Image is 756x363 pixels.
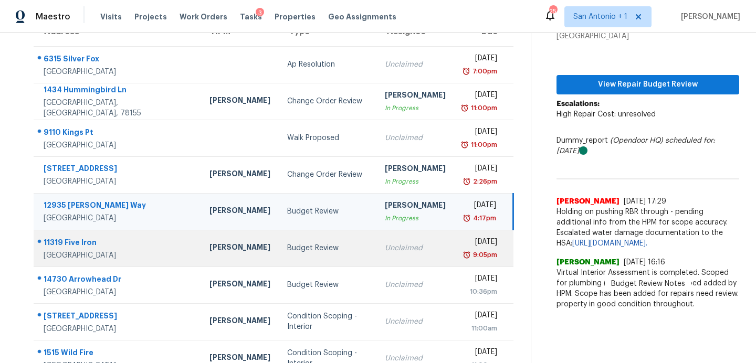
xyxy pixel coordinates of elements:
[44,213,193,223] div: [GEOGRAPHIC_DATA]
[256,8,264,18] div: 3
[463,176,471,187] img: Overdue Alarm Icon
[44,311,193,324] div: [STREET_ADDRESS]
[471,213,496,223] div: 4:17pm
[463,273,497,286] div: [DATE]
[240,13,262,20] span: Tasks
[605,279,691,289] span: Budget Review Notes
[469,103,497,113] div: 11:00pm
[462,66,470,77] img: Overdue Alarm Icon
[556,207,739,249] span: Holding on pushing RBR through - pending additional info from the HPM for scope accuracy. Escalat...
[44,274,193,287] div: 14730 Arrowhead Dr
[44,84,193,98] div: 1434 Hummingbird Ln
[471,250,497,260] div: 9:05pm
[624,198,666,205] span: [DATE] 17:29
[556,111,656,118] span: High Repair Cost: unresolved
[470,66,497,77] div: 7:00pm
[556,135,739,156] div: Dummy_report
[463,250,471,260] img: Overdue Alarm Icon
[385,133,446,143] div: Unclaimed
[624,259,665,266] span: [DATE] 16:16
[463,323,497,334] div: 11:00am
[677,12,740,22] span: [PERSON_NAME]
[385,316,446,327] div: Unclaimed
[44,54,193,67] div: 6315 Silver Fox
[44,324,193,334] div: [GEOGRAPHIC_DATA]
[556,100,600,108] b: Escalations:
[100,12,122,22] span: Visits
[44,98,193,119] div: [GEOGRAPHIC_DATA], [GEOGRAPHIC_DATA], 78155
[180,12,227,22] span: Work Orders
[463,237,497,250] div: [DATE]
[385,176,446,187] div: In Progress
[287,59,368,70] div: Ap Resolution
[573,12,627,22] span: San Antonio + 1
[549,6,556,17] div: 25
[565,78,731,91] span: View Repair Budget Review
[209,168,270,181] div: [PERSON_NAME]
[44,176,193,187] div: [GEOGRAPHIC_DATA]
[385,103,446,113] div: In Progress
[287,169,368,180] div: Change Order Review
[44,200,193,213] div: 12935 [PERSON_NAME] Way
[134,12,167,22] span: Projects
[463,200,496,213] div: [DATE]
[44,140,193,151] div: [GEOGRAPHIC_DATA]
[44,67,193,77] div: [GEOGRAPHIC_DATA]
[287,311,368,332] div: Condition Scoping - Interior
[463,310,497,323] div: [DATE]
[385,200,446,213] div: [PERSON_NAME]
[385,59,446,70] div: Unclaimed
[556,257,619,268] span: [PERSON_NAME]
[463,90,497,103] div: [DATE]
[463,213,471,223] img: Overdue Alarm Icon
[556,268,739,309] span: Virtual Interior Assessment is completed. Scoped for plumbing ( water leak ). Other scoped added ...
[463,286,497,297] div: 10:36pm
[556,75,739,94] button: View Repair Budget Review
[209,242,270,255] div: [PERSON_NAME]
[44,250,193,261] div: [GEOGRAPHIC_DATA]
[463,53,497,66] div: [DATE]
[287,243,368,253] div: Budget Review
[44,287,193,297] div: [GEOGRAPHIC_DATA]
[44,163,193,176] div: [STREET_ADDRESS]
[460,103,469,113] img: Overdue Alarm Icon
[287,280,368,290] div: Budget Review
[275,12,316,22] span: Properties
[460,140,469,150] img: Overdue Alarm Icon
[36,12,70,22] span: Maestro
[556,31,739,41] div: [GEOGRAPHIC_DATA]
[385,213,446,223] div: In Progress
[463,347,497,360] div: [DATE]
[385,90,446,103] div: [PERSON_NAME]
[469,140,497,150] div: 11:00pm
[328,12,396,22] span: Geo Assignments
[209,315,270,328] div: [PERSON_NAME]
[209,279,270,292] div: [PERSON_NAME]
[556,196,619,207] span: [PERSON_NAME]
[572,240,647,247] a: [URL][DOMAIN_NAME].
[209,205,270,218] div: [PERSON_NAME]
[463,126,497,140] div: [DATE]
[287,96,368,106] div: Change Order Review
[287,206,368,217] div: Budget Review
[287,133,368,143] div: Walk Proposed
[385,243,446,253] div: Unclaimed
[610,137,663,144] i: (Opendoor HQ)
[209,95,270,108] div: [PERSON_NAME]
[385,163,446,176] div: [PERSON_NAME]
[471,176,497,187] div: 2:26pm
[556,137,715,155] i: scheduled for: [DATE]
[44,347,193,360] div: 1515 Wild Fire
[385,280,446,290] div: Unclaimed
[44,237,193,250] div: 11319 Five Iron
[463,163,497,176] div: [DATE]
[44,127,193,140] div: 9110 Kings Pt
